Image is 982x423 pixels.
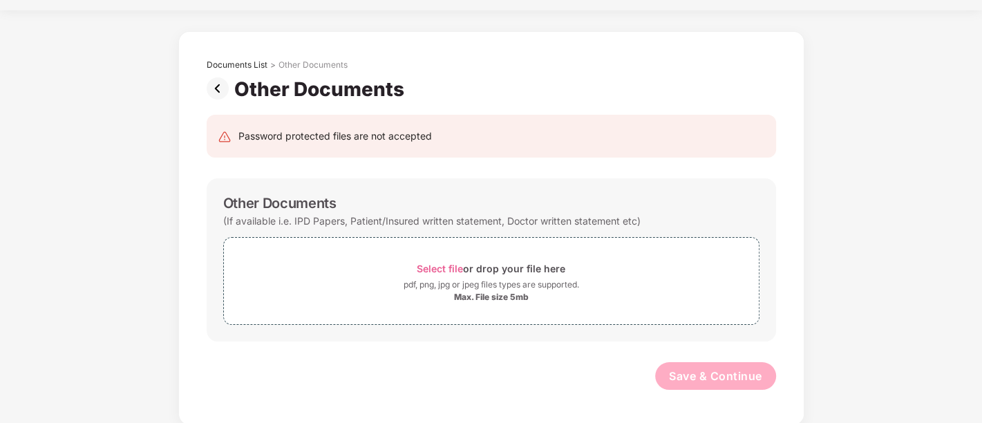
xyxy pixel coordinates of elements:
button: Save & Continue [655,362,776,390]
div: Other Documents [278,59,348,70]
div: pdf, png, jpg or jpeg files types are supported. [404,278,579,292]
div: Other Documents [223,195,337,211]
span: Select fileor drop your file herepdf, png, jpg or jpeg files types are supported.Max. File size 5mb [224,248,759,314]
img: svg+xml;base64,PHN2ZyB4bWxucz0iaHR0cDovL3d3dy53My5vcmcvMjAwMC9zdmciIHdpZHRoPSIyNCIgaGVpZ2h0PSIyNC... [218,130,232,144]
div: Documents List [207,59,267,70]
div: Other Documents [234,77,410,101]
img: svg+xml;base64,PHN2ZyBpZD0iUHJldi0zMngzMiIgeG1sbnM9Imh0dHA6Ly93d3cudzMub3JnLzIwMDAvc3ZnIiB3aWR0aD... [207,77,234,100]
div: or drop your file here [417,259,565,278]
div: Password protected files are not accepted [238,129,432,144]
div: > [270,59,276,70]
span: Select file [417,263,463,274]
div: (If available i.e. IPD Papers, Patient/Insured written statement, Doctor written statement etc) [223,211,641,230]
div: Max. File size 5mb [454,292,529,303]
